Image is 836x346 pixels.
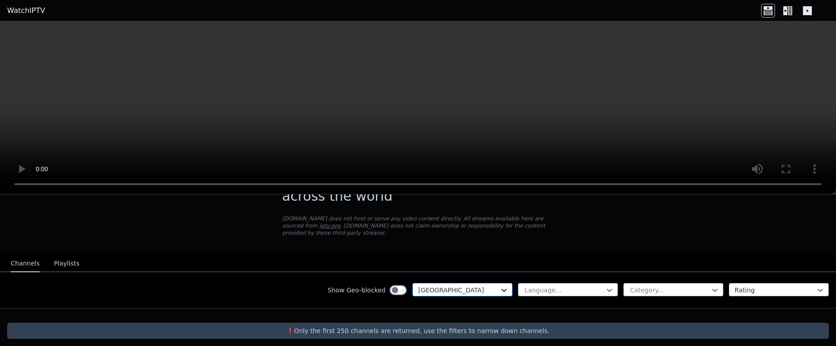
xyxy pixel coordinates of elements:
[54,255,80,272] button: Playlists
[328,286,386,295] label: Show Geo-blocked
[319,223,340,229] a: iptv-org
[11,326,825,335] p: ❗️Only the first 250 channels are returned, use the filters to narrow down channels.
[11,255,40,272] button: Channels
[7,5,45,16] a: WatchIPTV
[282,215,554,236] p: [DOMAIN_NAME] does not host or serve any video content directly. All streams available here are s...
